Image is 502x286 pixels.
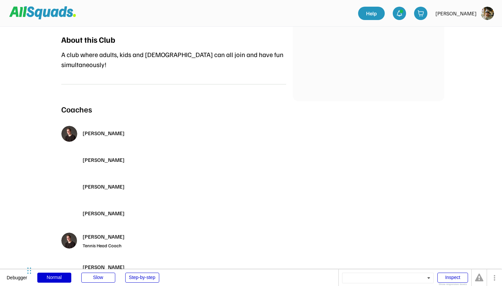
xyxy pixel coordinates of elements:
div: [PERSON_NAME] [83,129,286,137]
img: yH5BAEAAAAALAAAAAABAAEAAAIBRAA7 [61,153,77,169]
img: yH5BAEAAAAALAAAAAABAAEAAAIBRAA7 [61,260,77,276]
img: Ellipse%2096.png [61,126,77,142]
img: Squad%20Logo.svg [9,6,76,19]
div: A club where adults, kids and [DEMOGRAPHIC_DATA] can all join and have fun simultaneously! [61,49,286,69]
img: Ellipse%2086.svg [61,233,77,249]
div: [PERSON_NAME] [83,263,286,271]
a: Help [358,7,385,20]
div: Normal [37,273,71,283]
div: Coaches [61,103,92,115]
div: [PERSON_NAME] [83,209,286,217]
img: yH5BAEAAAAALAAAAAABAAEAAAIBRAA7 [61,206,77,222]
div: Tennis Head Coach [83,242,286,249]
div: [PERSON_NAME] [83,156,286,164]
div: Inspect [437,273,468,283]
img: shopping-cart-01%20%281%29.svg [417,10,424,17]
div: About this Club [61,33,115,45]
img: https%3A%2F%2F94044dc9e5d3b3599ffa5e2d56a015ce.cdn.bubble.io%2Ff1735884693839x817620674585113600%... [481,7,494,20]
div: Show responsive boxes [437,283,468,286]
div: Step-by-step [125,273,159,283]
img: bell-03%20%281%29.svg [396,10,403,17]
div: [PERSON_NAME] [435,9,477,17]
img: yH5BAEAAAAALAAAAAABAAEAAAIBRAA7 [61,179,77,195]
div: [PERSON_NAME] [83,183,286,191]
div: [PERSON_NAME] [83,233,286,241]
div: Slow [81,273,115,283]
